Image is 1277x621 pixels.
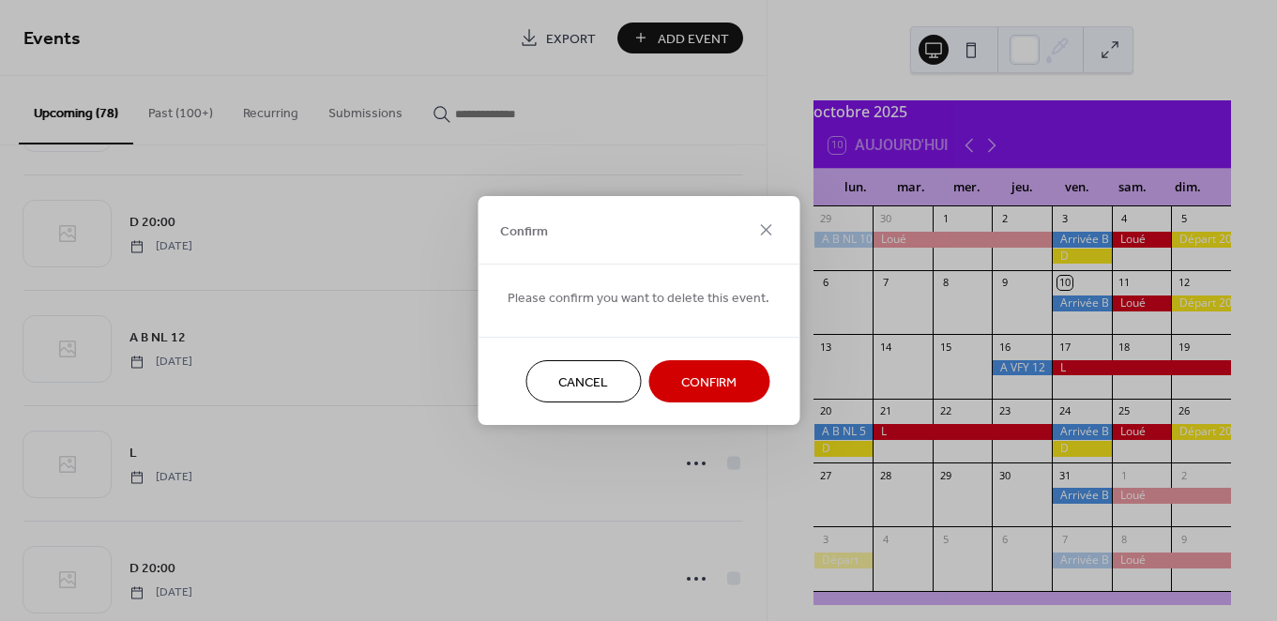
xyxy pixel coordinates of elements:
button: Cancel [525,360,641,402]
span: Confirm [681,373,737,393]
span: Please confirm you want to delete this event. [508,289,769,309]
span: Cancel [558,373,608,393]
span: Confirm [500,221,548,241]
button: Confirm [648,360,769,402]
